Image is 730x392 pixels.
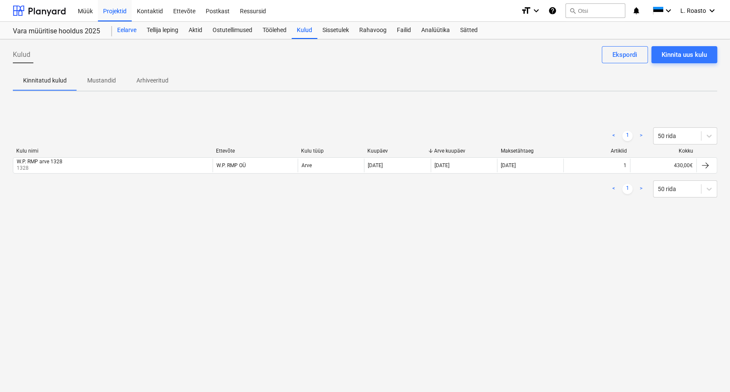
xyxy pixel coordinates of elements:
[23,76,67,85] p: Kinnitatud kulud
[624,162,627,168] div: 1
[632,6,641,16] i: notifications
[87,76,116,85] p: Mustandid
[136,76,168,85] p: Arhiveeritud
[367,148,427,154] div: Kuupäev
[663,6,674,16] i: keyboard_arrow_down
[354,22,392,39] a: Rahavoog
[416,22,455,39] a: Analüütika
[662,49,707,60] div: Kinnita uus kulu
[292,22,317,39] a: Kulud
[651,46,717,63] button: Kinnita uus kulu
[501,162,516,168] div: [DATE]
[602,46,648,63] button: Ekspordi
[434,162,449,168] div: [DATE]
[392,22,416,39] a: Failid
[17,159,62,165] div: W.P. RMP arve 1328
[368,162,383,168] div: [DATE]
[183,22,207,39] a: Aktid
[500,148,560,154] div: Maksetähtaeg
[569,7,576,14] span: search
[13,27,102,36] div: Vara müüritise hooldus 2025
[548,6,557,16] i: Abikeskus
[17,165,64,172] p: 1328
[630,159,696,172] div: 430,00€
[301,148,361,154] div: Kulu tüüp
[521,6,531,16] i: format_size
[609,131,619,141] a: Previous page
[455,22,483,39] a: Sätted
[609,184,619,194] a: Previous page
[112,22,142,39] a: Eelarve
[612,49,637,60] div: Ekspordi
[622,184,632,194] a: Page 1 is your current page
[636,184,646,194] a: Next page
[434,148,494,154] div: Arve kuupäev
[707,6,717,16] i: keyboard_arrow_down
[13,50,30,60] span: Kulud
[301,162,312,168] div: Arve
[636,131,646,141] a: Next page
[531,6,541,16] i: keyboard_arrow_down
[622,131,632,141] a: Page 1 is your current page
[565,3,625,18] button: Otsi
[567,148,627,154] div: Artiklid
[16,148,209,154] div: Kulu nimi
[216,162,246,168] div: W.P. RMP OÜ
[257,22,292,39] a: Töölehed
[680,7,706,14] span: L. Roasto
[216,148,294,154] div: Ettevõte
[633,148,693,154] div: Kokku
[207,22,257,39] a: Ostutellimused
[142,22,183,39] a: Tellija leping
[317,22,354,39] a: Sissetulek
